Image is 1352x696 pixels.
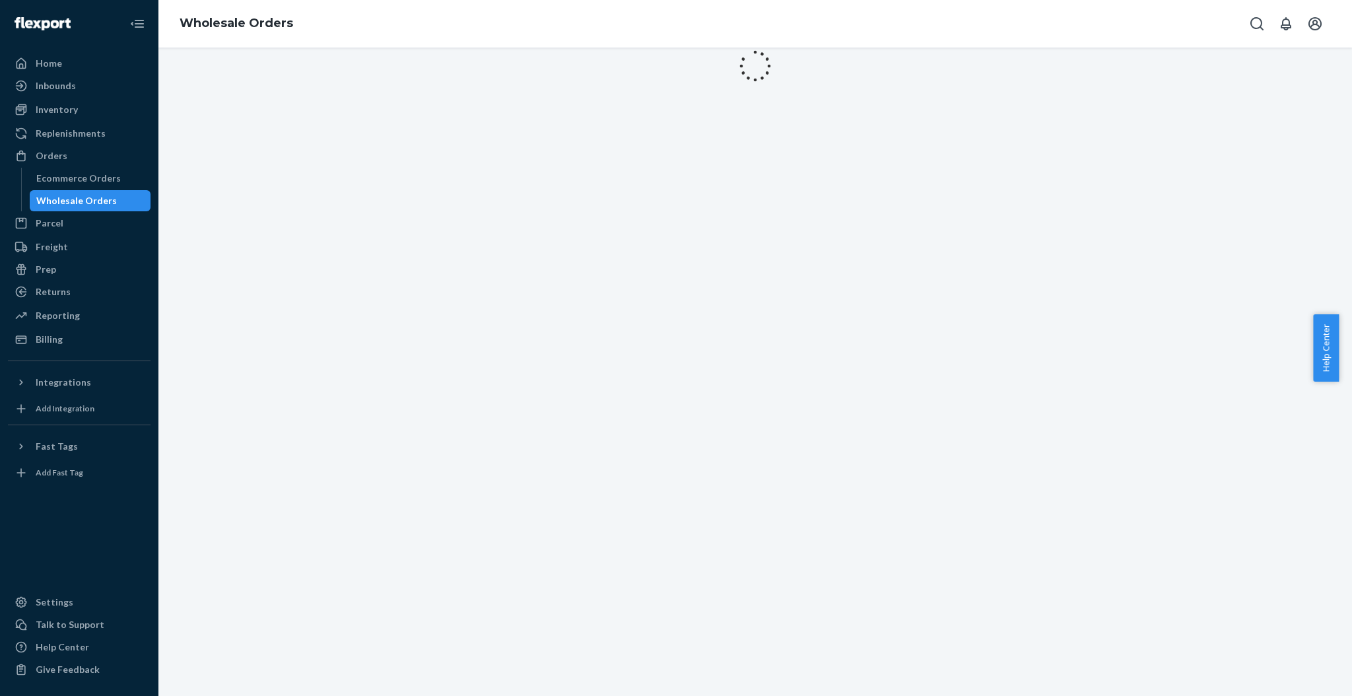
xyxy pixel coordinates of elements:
div: Prep [36,263,56,276]
a: Prep [8,259,151,280]
a: Home [8,53,151,74]
button: Close Navigation [124,11,151,37]
div: Orders [36,149,67,162]
a: Settings [8,592,151,613]
img: Flexport logo [15,17,71,30]
a: Wholesale Orders [180,16,293,30]
div: Replenishments [36,127,106,140]
a: Orders [8,145,151,166]
button: Open Search Box [1244,11,1270,37]
a: Ecommerce Orders [30,168,151,189]
button: Help Center [1313,314,1339,382]
div: Help Center [36,641,89,654]
a: Wholesale Orders [30,190,151,211]
a: Inventory [8,99,151,120]
button: Open account menu [1302,11,1328,37]
div: Talk to Support [36,618,104,631]
ol: breadcrumbs [169,5,304,43]
a: Help Center [8,637,151,658]
div: Give Feedback [36,663,100,676]
div: Wholesale Orders [36,194,117,207]
button: Fast Tags [8,436,151,457]
div: Settings [36,596,73,609]
div: Parcel [36,217,63,230]
a: Add Integration [8,398,151,419]
a: Inbounds [8,75,151,96]
a: Reporting [8,305,151,326]
div: Freight [36,240,68,254]
a: Billing [8,329,151,350]
div: Inbounds [36,79,76,92]
a: Parcel [8,213,151,234]
a: Freight [8,236,151,258]
div: Fast Tags [36,440,78,453]
button: Give Feedback [8,659,151,680]
div: Add Fast Tag [36,467,83,478]
div: Inventory [36,103,78,116]
a: Returns [8,281,151,302]
div: Reporting [36,309,80,322]
div: Ecommerce Orders [36,172,121,185]
div: Returns [36,285,71,298]
button: Open notifications [1273,11,1299,37]
a: Replenishments [8,123,151,144]
button: Talk to Support [8,614,151,635]
div: Home [36,57,62,70]
div: Integrations [36,376,91,389]
div: Add Integration [36,403,94,414]
div: Billing [36,333,63,346]
a: Add Fast Tag [8,462,151,483]
button: Integrations [8,372,151,393]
